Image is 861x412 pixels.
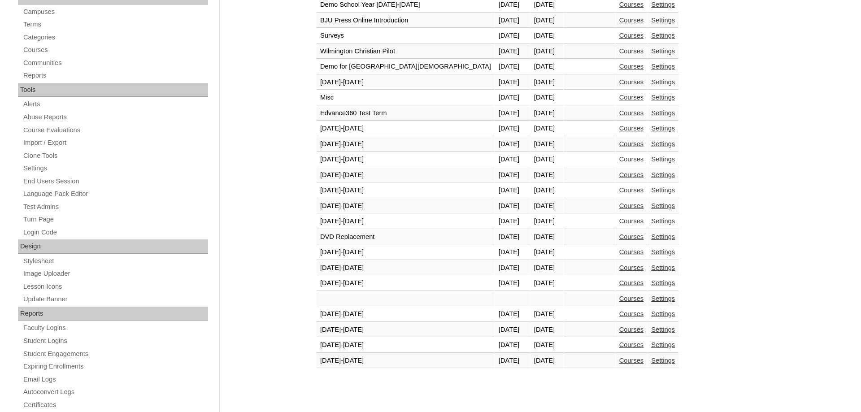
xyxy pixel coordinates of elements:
[651,78,675,86] a: Settings
[495,28,530,43] td: [DATE]
[495,152,530,167] td: [DATE]
[317,28,495,43] td: Surveys
[495,13,530,28] td: [DATE]
[651,140,675,147] a: Settings
[531,338,563,353] td: [DATE]
[495,106,530,121] td: [DATE]
[22,188,208,199] a: Language Pack Editor
[531,260,563,276] td: [DATE]
[531,28,563,43] td: [DATE]
[651,48,675,55] a: Settings
[18,307,208,321] div: Reports
[619,63,644,70] a: Courses
[531,59,563,74] td: [DATE]
[531,199,563,214] td: [DATE]
[18,239,208,254] div: Design
[22,374,208,385] a: Email Logs
[317,353,495,369] td: [DATE]-[DATE]
[22,335,208,347] a: Student Logins
[22,99,208,110] a: Alerts
[651,32,675,39] a: Settings
[651,233,675,240] a: Settings
[531,168,563,183] td: [DATE]
[495,353,530,369] td: [DATE]
[531,121,563,136] td: [DATE]
[619,32,644,39] a: Courses
[22,176,208,187] a: End Users Session
[22,32,208,43] a: Categories
[495,75,530,90] td: [DATE]
[22,348,208,360] a: Student Engagements
[22,386,208,398] a: Autoconvert Logs
[531,276,563,291] td: [DATE]
[317,183,495,198] td: [DATE]-[DATE]
[317,137,495,152] td: [DATE]-[DATE]
[22,125,208,136] a: Course Evaluations
[619,326,644,333] a: Courses
[317,260,495,276] td: [DATE]-[DATE]
[495,338,530,353] td: [DATE]
[317,44,495,59] td: Wilmington Christian Pilot
[619,310,644,317] a: Courses
[495,260,530,276] td: [DATE]
[619,17,644,24] a: Courses
[317,90,495,105] td: Misc
[651,310,675,317] a: Settings
[619,94,644,101] a: Courses
[619,357,644,364] a: Courses
[651,17,675,24] a: Settings
[651,156,675,163] a: Settings
[531,214,563,229] td: [DATE]
[495,307,530,322] td: [DATE]
[22,294,208,305] a: Update Banner
[531,152,563,167] td: [DATE]
[22,19,208,30] a: Terms
[651,1,675,8] a: Settings
[531,322,563,338] td: [DATE]
[619,171,644,178] a: Courses
[22,399,208,411] a: Certificates
[619,109,644,117] a: Courses
[495,90,530,105] td: [DATE]
[531,13,563,28] td: [DATE]
[22,6,208,17] a: Campuses
[317,199,495,214] td: [DATE]-[DATE]
[619,156,644,163] a: Courses
[22,214,208,225] a: Turn Page
[495,44,530,59] td: [DATE]
[619,186,644,194] a: Courses
[531,230,563,245] td: [DATE]
[317,322,495,338] td: [DATE]-[DATE]
[495,276,530,291] td: [DATE]
[651,357,675,364] a: Settings
[619,279,644,286] a: Courses
[22,163,208,174] a: Settings
[317,307,495,322] td: [DATE]-[DATE]
[495,245,530,260] td: [DATE]
[495,214,530,229] td: [DATE]
[317,230,495,245] td: DVD Replacement
[22,322,208,334] a: Faculty Logins
[495,183,530,198] td: [DATE]
[317,59,495,74] td: Demo for [GEOGRAPHIC_DATA][DEMOGRAPHIC_DATA]
[651,295,675,302] a: Settings
[619,202,644,209] a: Courses
[651,326,675,333] a: Settings
[619,1,644,8] a: Courses
[651,109,675,117] a: Settings
[651,279,675,286] a: Settings
[495,59,530,74] td: [DATE]
[22,256,208,267] a: Stylesheet
[22,70,208,81] a: Reports
[495,322,530,338] td: [DATE]
[651,248,675,256] a: Settings
[317,75,495,90] td: [DATE]-[DATE]
[317,276,495,291] td: [DATE]-[DATE]
[619,248,644,256] a: Courses
[317,338,495,353] td: [DATE]-[DATE]
[619,125,644,132] a: Courses
[531,353,563,369] td: [DATE]
[317,152,495,167] td: [DATE]-[DATE]
[495,121,530,136] td: [DATE]
[22,150,208,161] a: Clone Tools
